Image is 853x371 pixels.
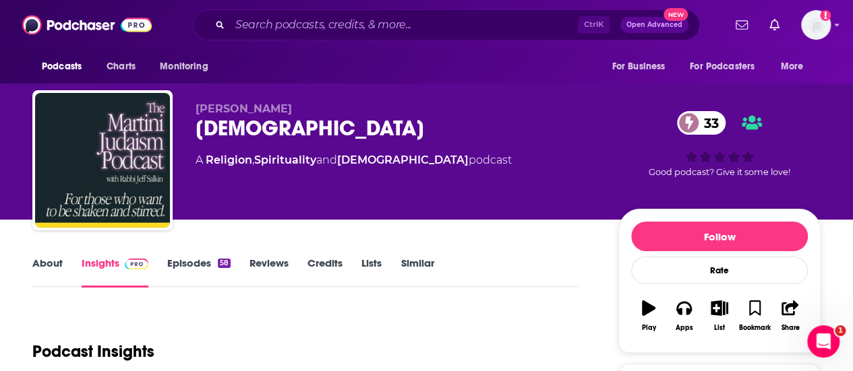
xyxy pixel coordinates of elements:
[32,257,63,288] a: About
[218,259,231,268] div: 58
[820,10,831,21] svg: Add a profile image
[781,324,799,332] div: Share
[35,93,170,228] img: Martini Judaism
[690,111,726,135] span: 33
[361,257,382,288] a: Lists
[631,292,666,340] button: Play
[578,16,610,34] span: Ctrl K
[98,54,144,79] a: Charts
[631,222,808,251] button: Follow
[401,257,434,288] a: Similar
[230,14,578,36] input: Search podcasts, credits, & more...
[739,324,771,332] div: Bookmark
[82,257,148,288] a: InsightsPodchaser Pro
[690,57,755,76] span: For Podcasters
[254,154,316,166] a: Spirituality
[835,325,846,336] span: 1
[612,57,665,76] span: For Business
[737,292,772,340] button: Bookmark
[150,54,225,79] button: open menu
[602,54,682,79] button: open menu
[206,154,252,166] a: Religion
[664,8,688,21] span: New
[702,292,737,340] button: List
[764,13,785,36] a: Show notifications dropdown
[801,10,831,40] span: Logged in as LBraverman
[620,17,688,33] button: Open AdvancedNew
[196,102,292,115] span: [PERSON_NAME]
[631,257,808,284] div: Rate
[196,152,512,168] div: A podcast
[666,292,701,340] button: Apps
[618,102,821,186] div: 33Good podcast? Give it some love!
[730,13,753,36] a: Show notifications dropdown
[337,154,469,166] a: [DEMOGRAPHIC_DATA]
[807,325,840,358] iframe: Intercom live chat
[42,57,82,76] span: Podcasts
[642,324,656,332] div: Play
[681,54,774,79] button: open menu
[107,57,136,76] span: Charts
[193,9,700,40] div: Search podcasts, credits, & more...
[252,154,254,166] span: ,
[307,257,343,288] a: Credits
[801,10,831,40] img: User Profile
[714,324,725,332] div: List
[676,324,693,332] div: Apps
[649,167,790,177] span: Good podcast? Give it some love!
[626,22,682,28] span: Open Advanced
[125,259,148,269] img: Podchaser Pro
[771,54,821,79] button: open menu
[801,10,831,40] button: Show profile menu
[32,54,99,79] button: open menu
[160,57,208,76] span: Monitoring
[677,111,726,135] a: 33
[316,154,337,166] span: and
[22,12,152,38] img: Podchaser - Follow, Share and Rate Podcasts
[167,257,231,288] a: Episodes58
[32,341,154,362] h1: Podcast Insights
[773,292,808,340] button: Share
[781,57,804,76] span: More
[249,257,289,288] a: Reviews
